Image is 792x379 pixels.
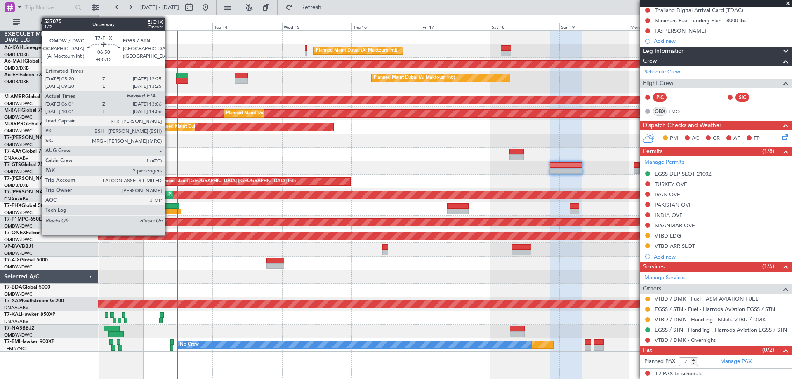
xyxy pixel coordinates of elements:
div: [DATE] [100,16,114,24]
div: VTBD LDG [655,232,681,239]
a: OMDB/DXB [4,52,29,58]
a: OMDW/DWC [4,264,33,270]
span: Crew [643,56,657,66]
div: Sun 19 [559,23,629,30]
div: Planned Maint Dubai (Al Maktoum Intl) [316,45,397,57]
div: Planned Maint Dubai (Al Maktoum Intl) [226,107,307,120]
a: OMDW/DWC [4,101,33,107]
div: Planned Maint Dubai (Al Maktoum Intl) [168,189,250,201]
div: EGSS DEP SLOT 2100Z [655,170,712,177]
a: OMDW/DWC [4,250,33,257]
div: Mon 13 [143,23,212,30]
a: T7-FHXGlobal 5000 [4,203,49,208]
span: A6-EFI [4,73,19,78]
a: T7-BDAGlobal 5000 [4,285,50,290]
span: T7-XAL [4,312,21,317]
span: CR [713,134,720,143]
div: MYANMAR OVF [655,222,695,229]
div: Tue 14 [212,23,282,30]
span: Dispatch Checks and Weather [643,121,721,130]
a: T7-AAYGlobal 7500 [4,149,50,154]
button: Refresh [282,1,331,14]
a: T7-AIXGlobal 5000 [4,258,48,263]
span: FP [754,134,760,143]
span: T7-XAM [4,299,23,304]
div: Thu 16 [351,23,421,30]
span: T7-AIX [4,258,20,263]
div: INDIA OVF [655,212,682,219]
div: Mon 20 [629,23,698,30]
a: OMDW/DWC [4,291,33,297]
a: OMDW/DWC [4,114,33,120]
a: OMDB/DXB [4,79,29,85]
a: T7-[PERSON_NAME]Global 6000 [4,176,80,181]
span: T7-FHX [4,203,21,208]
span: Pax [643,346,652,355]
span: PM [670,134,678,143]
span: AF [733,134,740,143]
a: OMDW/DWC [4,210,33,216]
div: - - [669,94,687,101]
div: Sat 18 [490,23,559,30]
a: OMDW/DWC [4,141,33,148]
span: T7-EMI [4,339,20,344]
a: VTBD / DMK - Handling - MJets VTBD / DMK [655,316,766,323]
div: Planned Maint Dubai (Al Maktoum Intl) [374,72,455,84]
input: Trip Number [25,1,73,14]
a: T7-ONEXFalcon 8X [4,231,49,235]
a: DNAA/ABV [4,155,28,161]
label: Planned PAX [644,358,675,366]
a: Schedule Crew [644,68,680,76]
a: OMDW/DWC [4,128,33,134]
div: Minimum Fuel Landing Plan - 8000 lbs [655,17,747,24]
div: PIC [653,93,667,102]
a: VP-BVVBBJ1 [4,244,34,249]
a: EGSS / STN - Fuel - Harrods Aviation EGSS / STN [655,306,775,313]
a: DNAA/ABV [4,196,28,202]
span: [DATE] - [DATE] [140,4,179,11]
a: OMDW/DWC [4,169,33,175]
span: M-AMBR [4,94,25,99]
a: EGSS / STN - Handling - Harrods Aviation EGSS / STN [655,326,787,333]
a: T7-[PERSON_NAME]Global 6000 [4,190,80,195]
span: T7-GTS [4,162,21,167]
span: M-RAFI [4,108,21,113]
div: Planned Maint [GEOGRAPHIC_DATA] ([GEOGRAPHIC_DATA] Intl) [158,175,296,188]
a: T7-XALHawker 850XP [4,312,55,317]
a: VTBD / DMK - Fuel - ASM AVIATION FUEL [655,295,758,302]
div: No Crew [180,339,199,351]
a: LFMN/NCE [4,346,28,352]
div: Fri 17 [421,23,490,30]
span: Permits [643,147,662,156]
a: T7-XAMGulfstream G-200 [4,299,64,304]
span: T7-NAS [4,326,22,331]
div: IRAN OVF [655,191,680,198]
a: VTBD / DMK - Overnight [655,337,716,344]
div: Sun 12 [74,23,143,30]
span: T7-[PERSON_NAME] [4,190,52,195]
span: (0/2) [762,346,774,354]
a: OMDB/DXB [4,182,29,188]
a: M-RAFIGlobal 7500 [4,108,49,113]
div: - - [751,94,770,101]
span: Flight Crew [643,79,674,88]
span: A6-KAH [4,45,23,50]
a: M-AMBRGlobal 5000 [4,94,53,99]
div: Planned Maint Dubai (Al Maktoum Intl) [157,121,238,133]
span: (1/8) [762,147,774,155]
div: FA:[PERSON_NAME] [655,27,706,34]
span: (1/5) [762,262,774,271]
div: Add new [654,253,788,260]
a: Manage Permits [644,158,684,167]
a: M-RRRRGlobal 6000 [4,122,52,127]
a: Manage PAX [720,358,752,366]
a: T7-GTSGlobal 7500 [4,162,49,167]
span: Others [643,284,661,294]
span: +2 PAX to schedule [655,370,702,378]
a: DNAA/ABV [4,305,28,311]
a: A6-KAHLineage 1000 [4,45,54,50]
a: A6-EFIFalcon 7X [4,73,42,78]
span: AC [692,134,699,143]
span: Refresh [294,5,329,10]
button: All Aircraft [9,16,90,29]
